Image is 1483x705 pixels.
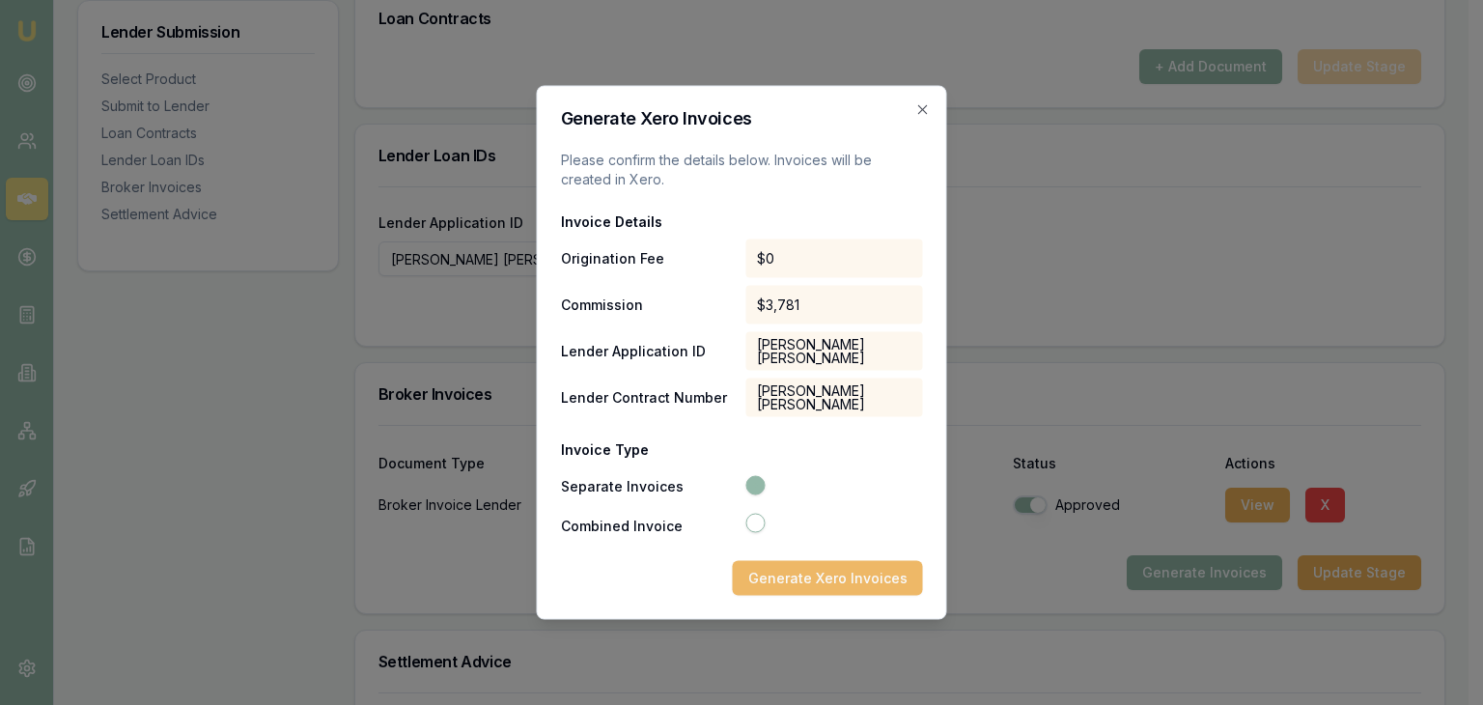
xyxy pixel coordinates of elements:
[745,286,923,324] div: $3,781
[745,379,923,417] div: [PERSON_NAME] [PERSON_NAME]
[561,151,923,189] p: Please confirm the details below. Invoices will be created in Xero.
[561,296,739,315] span: Commission
[561,110,923,127] h2: Generate Xero Invoices
[745,332,923,371] div: [PERSON_NAME] [PERSON_NAME]
[561,212,739,232] span: Invoice Details
[745,240,923,278] div: $0
[561,342,739,361] span: Lender Application ID
[561,388,739,408] span: Lender Contract Number
[561,249,739,268] span: Origination Fee
[561,480,742,493] label: Separate Invoices
[561,440,739,460] span: Invoice Type
[733,561,923,596] button: Generate Xero Invoices
[561,519,742,532] label: Combined Invoice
